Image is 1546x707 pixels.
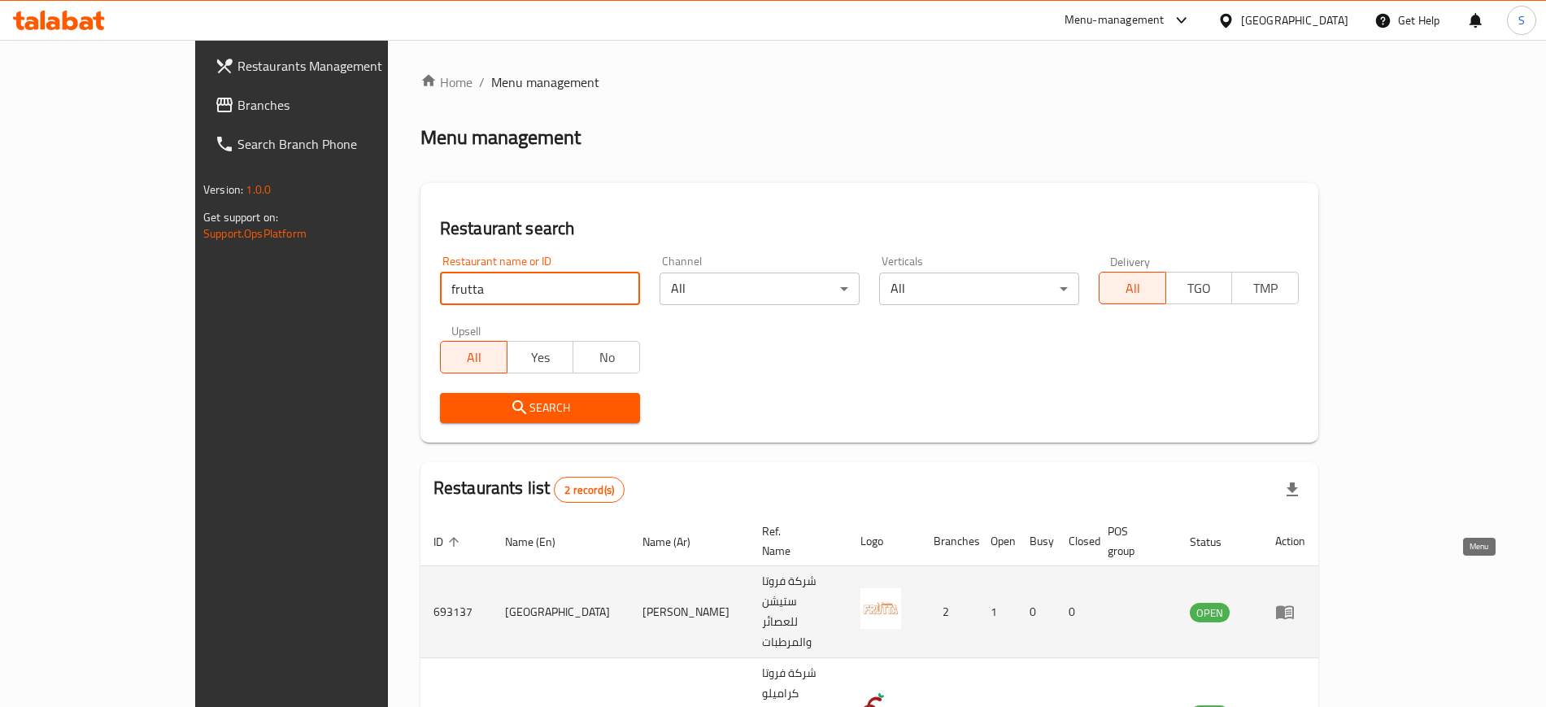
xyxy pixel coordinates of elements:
[1190,604,1230,622] span: OPEN
[420,566,492,658] td: 693137
[447,346,501,369] span: All
[1273,470,1312,509] div: Export file
[514,346,568,369] span: Yes
[433,476,625,503] h2: Restaurants list
[1518,11,1525,29] span: S
[629,566,749,658] td: [PERSON_NAME]
[921,517,978,566] th: Branches
[1017,517,1056,566] th: Busy
[202,124,453,164] a: Search Branch Phone
[492,566,629,658] td: [GEOGRAPHIC_DATA]
[978,517,1017,566] th: Open
[237,56,440,76] span: Restaurants Management
[1241,11,1348,29] div: [GEOGRAPHIC_DATA]
[762,522,828,561] span: Ref. Name
[1017,566,1056,658] td: 0
[1056,517,1095,566] th: Closed
[237,134,440,154] span: Search Branch Phone
[1056,566,1095,658] td: 0
[420,72,1318,92] nav: breadcrumb
[1106,277,1160,300] span: All
[479,72,485,92] li: /
[1173,277,1226,300] span: TGO
[420,124,581,151] h2: Menu management
[860,588,901,629] img: Frutta Station
[1099,272,1166,304] button: All
[453,398,627,418] span: Search
[202,46,453,85] a: Restaurants Management
[237,95,440,115] span: Branches
[433,532,464,552] span: ID
[1190,532,1243,552] span: Status
[642,532,712,552] span: Name (Ar)
[203,207,278,228] span: Get support on:
[879,273,1079,305] div: All
[1239,277,1292,300] span: TMP
[440,273,640,305] input: Search for restaurant name or ID..
[440,393,640,423] button: Search
[1110,255,1151,267] label: Delivery
[491,72,599,92] span: Menu management
[555,482,624,498] span: 2 record(s)
[440,216,1299,241] h2: Restaurant search
[203,179,243,200] span: Version:
[246,179,271,200] span: 1.0.0
[505,532,577,552] span: Name (En)
[921,566,978,658] td: 2
[1231,272,1299,304] button: TMP
[573,341,640,373] button: No
[440,341,507,373] button: All
[978,566,1017,658] td: 1
[554,477,625,503] div: Total records count
[507,341,574,373] button: Yes
[203,223,307,244] a: Support.OpsPlatform
[1262,517,1318,566] th: Action
[451,325,481,336] label: Upsell
[749,566,847,658] td: شركة فروتا ستيشن للعصائر والمرطبات
[580,346,634,369] span: No
[1108,522,1157,561] span: POS group
[1165,272,1233,304] button: TGO
[202,85,453,124] a: Branches
[660,273,860,305] div: All
[847,517,921,566] th: Logo
[1065,11,1165,30] div: Menu-management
